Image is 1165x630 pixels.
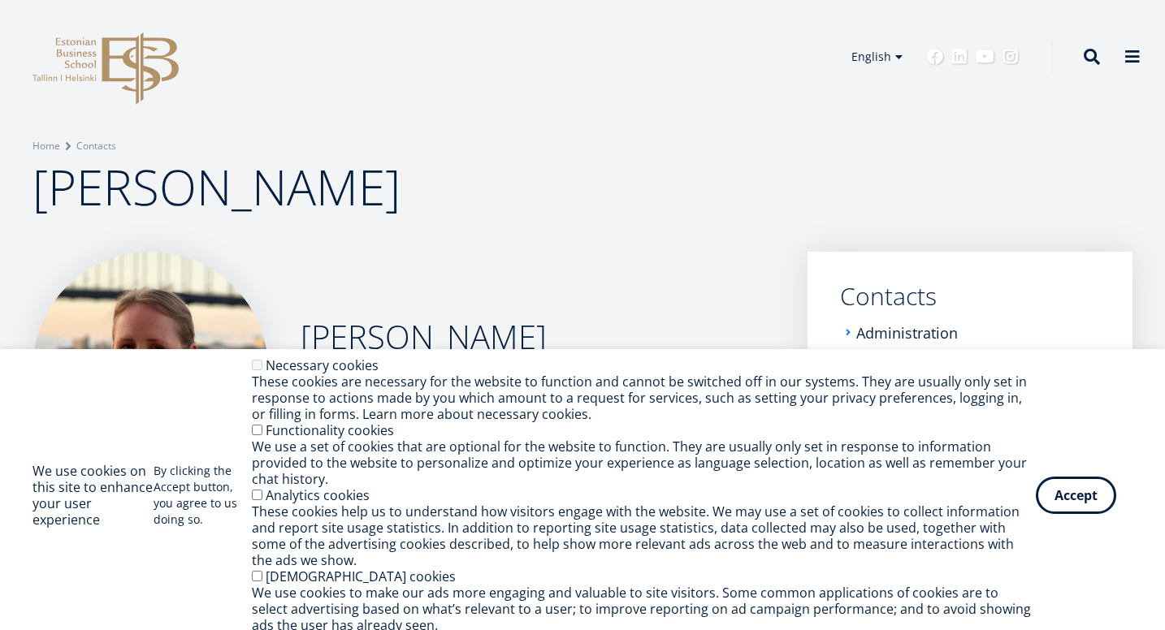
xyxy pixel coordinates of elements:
a: Instagram [1003,49,1019,65]
div: We use a set of cookies that are optional for the website to function. They are usually only set ... [252,438,1036,487]
a: Home [32,138,60,154]
a: Administration [856,325,958,341]
button: Accept [1036,477,1116,514]
label: Analytics cookies [266,486,370,504]
label: Functionality cookies [266,421,394,439]
a: Contacts [76,138,116,154]
img: Annika Kaabel [32,252,268,487]
div: These cookies are necessary for the website to function and cannot be switched off in our systems... [252,373,1036,422]
h2: We use cookies on this site to enhance your user experience [32,463,154,528]
label: Necessary cookies [266,356,379,374]
h2: [PERSON_NAME] [301,317,603,357]
p: By clicking the Accept button, you agree to us doing so. [154,463,252,528]
a: Facebook [927,49,943,65]
a: Contacts [840,284,1100,309]
label: [DEMOGRAPHIC_DATA] cookies [266,567,456,585]
a: Linkedin [951,49,968,65]
a: Youtube [976,49,994,65]
span: [PERSON_NAME] [32,153,401,220]
div: These cookies help us to understand how visitors engage with the website. We may use a set of coo... [252,503,1036,568]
